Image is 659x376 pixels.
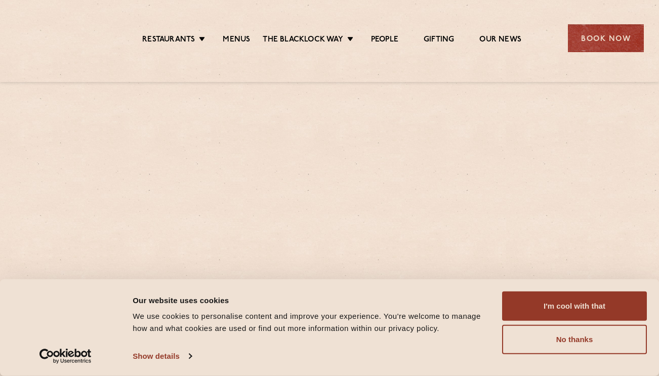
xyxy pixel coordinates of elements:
div: We use cookies to personalise content and improve your experience. You're welcome to manage how a... [133,310,490,335]
a: People [371,35,398,46]
a: Usercentrics Cookiebot - opens in a new window [21,349,110,364]
img: svg%3E [15,10,101,67]
a: Menus [223,35,250,46]
div: Our website uses cookies [133,294,490,306]
a: Restaurants [142,35,195,46]
a: Show details [133,349,191,364]
button: No thanks [502,325,647,354]
button: I'm cool with that [502,291,647,321]
div: Book Now [568,24,644,52]
a: The Blacklock Way [263,35,343,46]
a: Gifting [424,35,454,46]
a: Our News [479,35,521,46]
